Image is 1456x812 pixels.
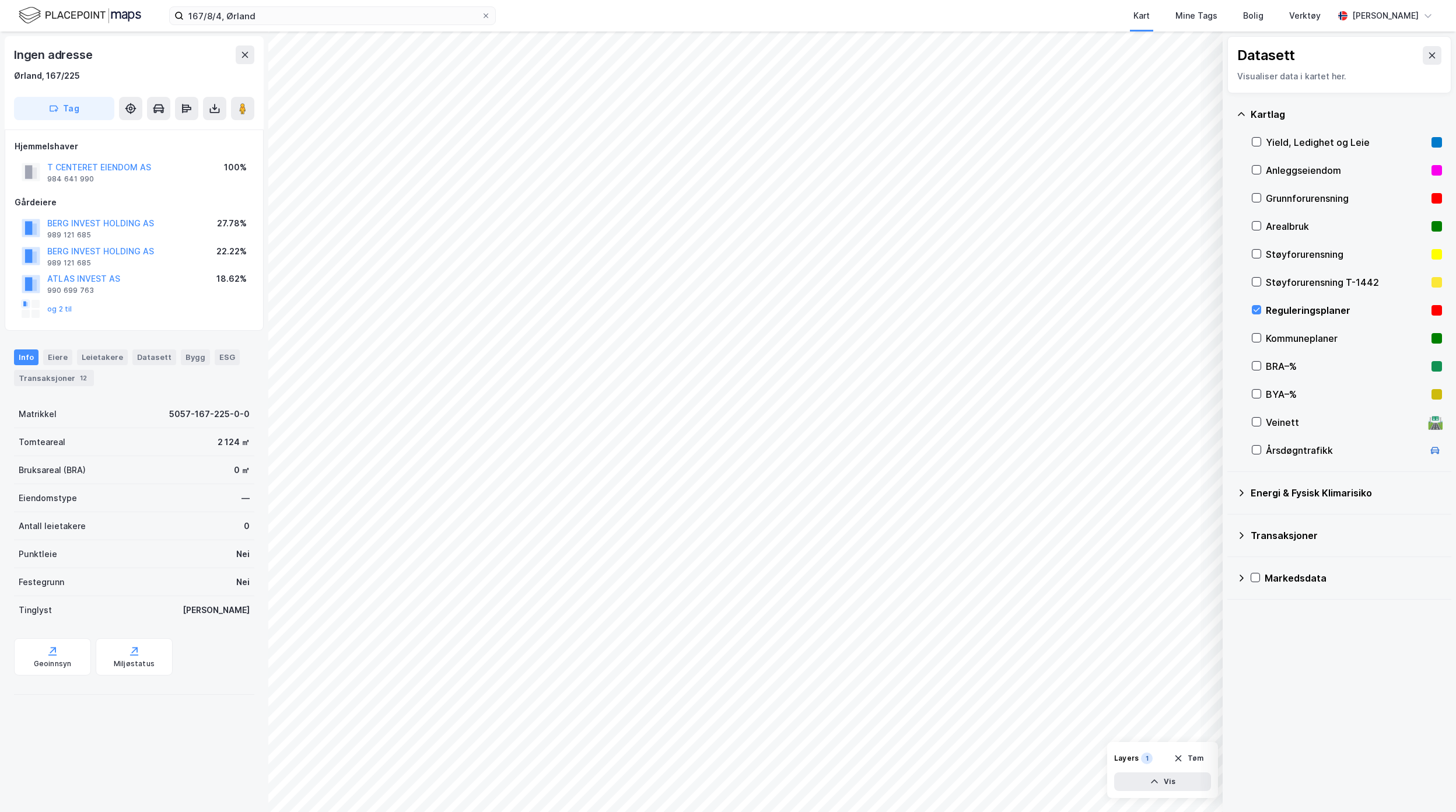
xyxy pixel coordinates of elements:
[215,349,240,365] div: ESG
[19,463,86,477] div: Bruksareal (BRA)
[14,97,114,120] button: Tag
[1266,443,1423,457] div: Årsdøgntrafikk
[34,659,72,668] div: Geoinnsyn
[1427,415,1443,430] div: 🛣️
[1266,219,1427,233] div: Arealbruk
[1266,247,1427,261] div: Støyforurensning
[1289,9,1321,23] div: Verktøy
[19,435,65,449] div: Tomteareal
[1114,754,1139,763] div: Layers
[1398,756,1456,812] div: Kontrollprogram for chat
[1266,415,1423,429] div: Veinett
[1251,486,1442,500] div: Energi & Fysisk Klimarisiko
[236,575,250,589] div: Nei
[1114,772,1211,791] button: Vis
[132,349,176,365] div: Datasett
[47,174,94,184] div: 984 641 990
[1266,163,1427,177] div: Anleggseiendom
[19,603,52,617] div: Tinglyst
[47,230,91,240] div: 989 121 685
[15,195,254,209] div: Gårdeiere
[1352,9,1419,23] div: [PERSON_NAME]
[1266,359,1427,373] div: BRA–%
[14,45,94,64] div: Ingen adresse
[224,160,247,174] div: 100%
[236,547,250,561] div: Nei
[77,349,128,365] div: Leietakere
[1237,69,1441,83] div: Visualiser data i kartet her.
[1243,9,1263,23] div: Bolig
[1266,275,1427,289] div: Støyforurensning T-1442
[14,370,94,386] div: Transaksjoner
[1266,135,1427,149] div: Yield, Ledighet og Leie
[1265,571,1442,585] div: Markedsdata
[216,272,247,286] div: 18.62%
[242,491,250,505] div: —
[114,659,155,668] div: Miljøstatus
[47,286,94,295] div: 990 699 763
[184,7,481,24] input: Søk på adresse, matrikkel, gårdeiere, leietakere eller personer
[1237,46,1295,65] div: Datasett
[78,372,89,384] div: 12
[1266,387,1427,401] div: BYA–%
[19,407,57,421] div: Matrikkel
[1266,331,1427,345] div: Kommuneplaner
[15,139,254,153] div: Hjemmelshaver
[19,491,77,505] div: Eiendomstype
[1175,9,1217,23] div: Mine Tags
[216,244,247,258] div: 22.22%
[19,519,86,533] div: Antall leietakere
[19,547,57,561] div: Punktleie
[218,435,250,449] div: 2 124 ㎡
[1266,303,1427,317] div: Reguleringsplaner
[244,519,250,533] div: 0
[43,349,72,365] div: Eiere
[1266,191,1427,205] div: Grunnforurensning
[1166,749,1211,768] button: Tøm
[181,349,210,365] div: Bygg
[1133,9,1150,23] div: Kart
[217,216,247,230] div: 27.78%
[1251,528,1442,542] div: Transaksjoner
[183,603,250,617] div: [PERSON_NAME]
[1398,756,1456,812] iframe: Chat Widget
[19,575,64,589] div: Festegrunn
[1141,752,1153,764] div: 1
[14,69,80,83] div: Ørland, 167/225
[1251,107,1442,121] div: Kartlag
[14,349,38,365] div: Info
[47,258,91,268] div: 989 121 685
[234,463,250,477] div: 0 ㎡
[169,407,250,421] div: 5057-167-225-0-0
[19,5,141,26] img: logo.f888ab2527a4732fd821a326f86c7f29.svg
